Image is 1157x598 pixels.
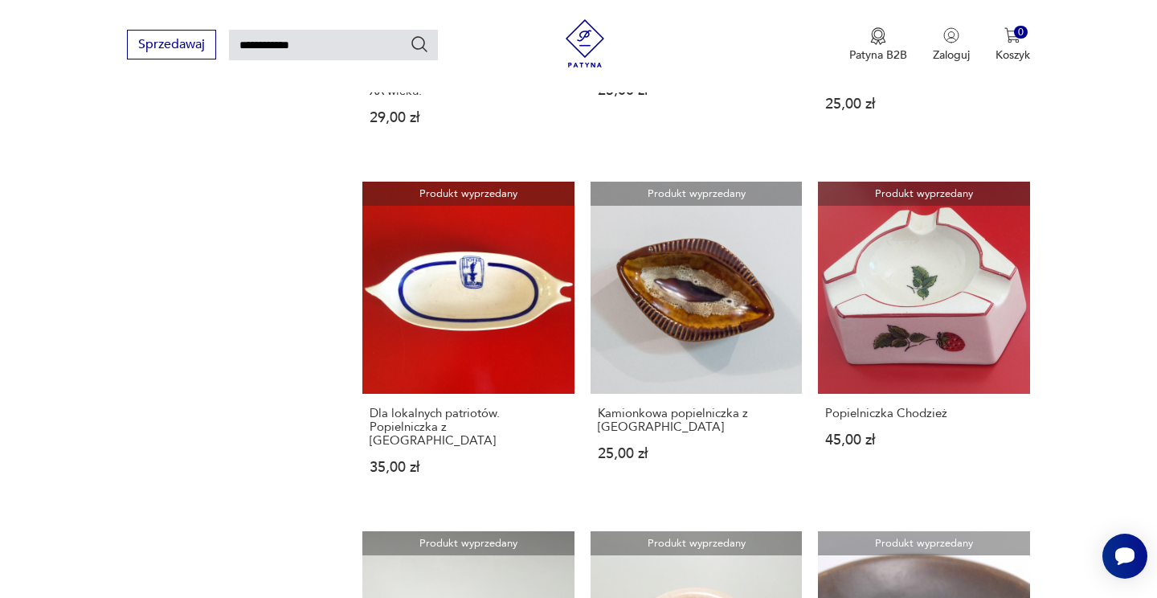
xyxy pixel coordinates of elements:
[825,97,1022,111] p: 25,00 zł
[1004,27,1020,43] img: Ikona koszyka
[818,182,1029,505] a: Produkt wyprzedanyPopielniczka ChodzieżPopielniczka Chodzież45,00 zł
[370,461,566,474] p: 35,00 zł
[825,407,1022,420] h3: Popielniczka Chodzież
[1102,534,1147,579] iframe: Smartsupp widget button
[410,35,429,54] button: Szukaj
[127,40,216,51] a: Sprzedawaj
[362,182,574,505] a: Produkt wyprzedanyDla lokalnych patriotów. Popielniczka z ChodzieżyDla lokalnych patriotów. Popie...
[825,433,1022,447] p: 45,00 zł
[370,57,566,98] h3: Czerwona popielniczka złocona, polska porcelana Chodzież, lata 60. XX wieku.
[370,111,566,125] p: 29,00 zł
[996,47,1030,63] p: Koszyk
[561,19,609,68] img: Patyna - sklep z meblami i dekoracjami vintage
[933,27,970,63] button: Zaloguj
[933,47,970,63] p: Zaloguj
[127,30,216,59] button: Sprzedawaj
[849,27,907,63] button: Patyna B2B
[870,27,886,45] img: Ikona medalu
[598,447,795,461] p: 25,00 zł
[849,27,907,63] a: Ikona medaluPatyna B2B
[996,27,1030,63] button: 0Koszyk
[591,182,802,505] a: Produkt wyprzedanyKamionkowa popielniczka z MirostowicKamionkowa popielniczka z [GEOGRAPHIC_DATA]...
[370,407,566,448] h3: Dla lokalnych patriotów. Popielniczka z [GEOGRAPHIC_DATA]
[598,407,795,434] h3: Kamionkowa popielniczka z [GEOGRAPHIC_DATA]
[1014,26,1028,39] div: 0
[598,84,795,97] p: 25,00 zł
[943,27,959,43] img: Ikonka użytkownika
[849,47,907,63] p: Patyna B2B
